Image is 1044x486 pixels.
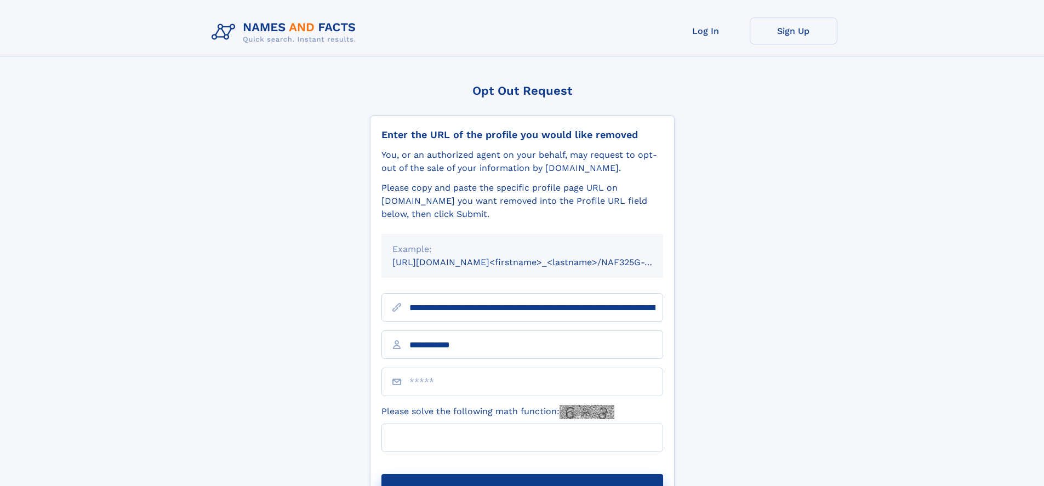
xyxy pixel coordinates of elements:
img: Logo Names and Facts [207,18,365,47]
div: Please copy and paste the specific profile page URL on [DOMAIN_NAME] you want removed into the Pr... [381,181,663,221]
div: Enter the URL of the profile you would like removed [381,129,663,141]
label: Please solve the following math function: [381,405,614,419]
small: [URL][DOMAIN_NAME]<firstname>_<lastname>/NAF325G-xxxxxxxx [392,257,684,267]
div: Opt Out Request [370,84,675,98]
div: You, or an authorized agent on your behalf, may request to opt-out of the sale of your informatio... [381,148,663,175]
a: Log In [662,18,750,44]
div: Example: [392,243,652,256]
a: Sign Up [750,18,837,44]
